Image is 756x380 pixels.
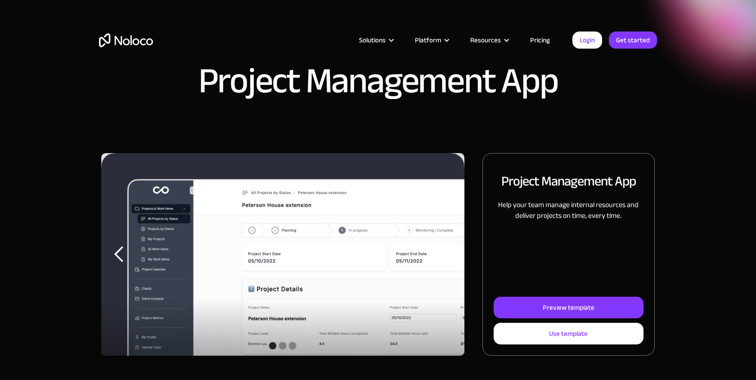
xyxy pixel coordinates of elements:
a: Pricing [519,34,561,46]
a: home [99,33,153,47]
a: Get started [609,32,657,49]
div: previous slide [101,153,137,356]
div: Show slide 3 of 3 [289,342,296,349]
div: carousel [101,153,464,356]
h1: Project Management App [198,63,558,99]
div: Use template [549,328,588,339]
p: Help your team manage internal resources and deliver projects on time, every time. [494,199,643,221]
a: Preview template [494,297,643,318]
div: Platform [404,34,459,46]
div: Preview template [543,302,594,313]
a: Use template [494,323,643,344]
div: Resources [459,34,519,46]
div: Show slide 2 of 3 [279,342,286,349]
div: Platform [415,34,441,46]
div: 1 of 3 [101,153,464,356]
div: Show slide 1 of 3 [269,342,276,349]
div: Solutions [348,34,404,46]
div: Solutions [359,34,386,46]
h2: Project Management App [501,172,636,190]
a: Login [572,32,602,49]
div: Resources [470,34,501,46]
div: next slide [428,153,464,356]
